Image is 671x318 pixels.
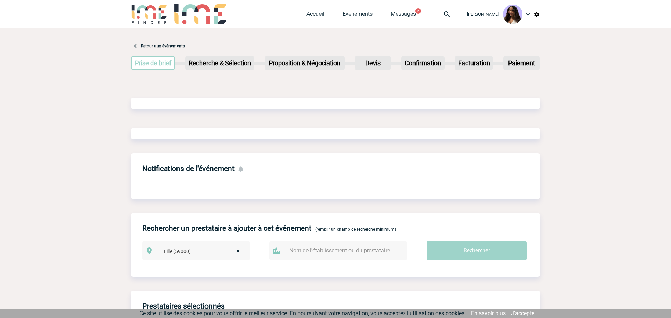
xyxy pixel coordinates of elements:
p: Prise de brief [132,57,174,69]
span: Lille (59000) [161,246,247,256]
h4: Rechercher un prestataire à ajouter à cet événement [142,224,311,232]
input: Rechercher [427,241,527,260]
a: En savoir plus [471,310,506,317]
span: (remplir un champ de recherche minimum) [315,227,396,232]
a: Messages [391,10,416,20]
p: Devis [355,57,390,69]
a: Evénements [342,10,373,20]
span: [PERSON_NAME] [467,12,499,17]
p: Confirmation [402,57,444,69]
a: Accueil [306,10,324,20]
button: 6 [415,8,421,14]
p: Facturation [455,57,493,69]
input: Nom de l'établissement ou du prestataire [288,245,396,256]
h4: Notifications de l'événement [142,164,235,173]
a: J'accepte [511,310,534,317]
a: Retour aux événements [141,44,185,49]
span: × [237,246,240,256]
span: Ce site utilise des cookies pour vous offrir le meilleur service. En poursuivant votre navigation... [139,310,466,317]
img: 131234-0.jpg [503,5,522,24]
p: Paiement [504,57,539,69]
h4: Prestataires sélectionnés [142,302,225,310]
p: Recherche & Sélection [186,57,254,69]
p: Proposition & Négociation [265,57,344,69]
img: IME-Finder [131,4,167,24]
